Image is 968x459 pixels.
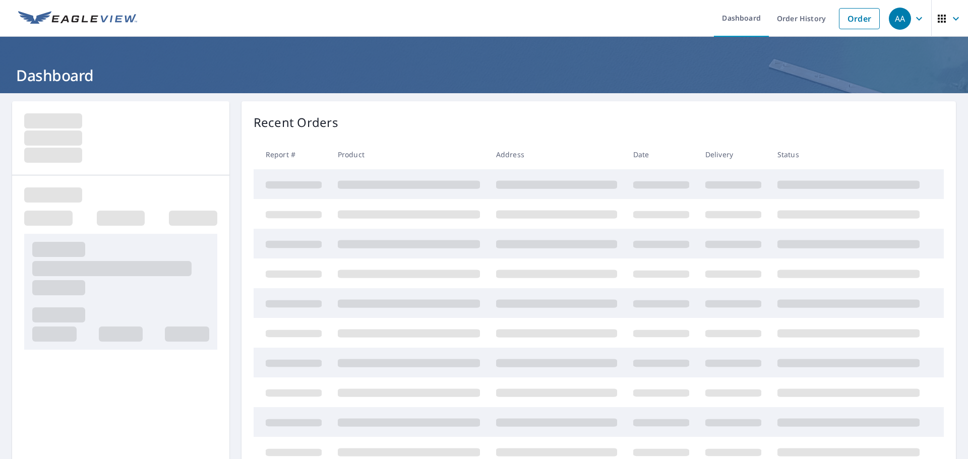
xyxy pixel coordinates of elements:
[12,65,956,86] h1: Dashboard
[330,140,488,169] th: Product
[488,140,625,169] th: Address
[839,8,880,29] a: Order
[254,113,338,132] p: Recent Orders
[769,140,928,169] th: Status
[889,8,911,30] div: AA
[254,140,330,169] th: Report #
[697,140,769,169] th: Delivery
[625,140,697,169] th: Date
[18,11,137,26] img: EV Logo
